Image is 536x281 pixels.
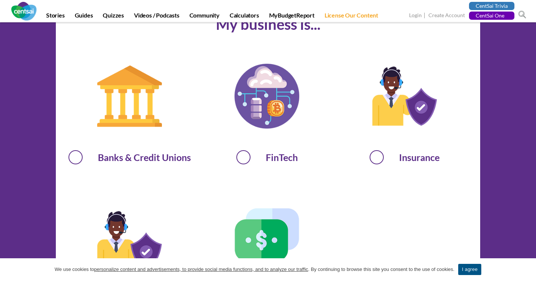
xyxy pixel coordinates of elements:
[469,2,514,10] a: CentSai Trivia
[61,15,475,34] h2: My business is...
[469,12,514,20] a: CentSai One
[523,266,530,273] a: I agree
[94,266,308,272] u: personalize content and advertisements, to provide social media functions, and to analyze our tra...
[458,264,481,275] a: I agree
[225,12,264,22] a: Calculators
[130,12,184,22] a: Videos / Podcasts
[11,2,36,20] img: CentSai
[66,149,194,163] span: Banks & Credit Unions
[98,12,128,22] a: Quizzes
[55,266,454,273] span: We use cookies to . By continuing to browse this site you consent to the use of cookies.
[42,12,69,22] a: Stories
[428,12,465,20] a: Create Account
[265,12,319,22] a: MyBudgetReport
[320,12,383,22] a: License Our Content
[70,12,98,22] a: Guides
[203,149,331,163] span: FinTech
[341,149,469,163] span: Insurance
[409,12,422,20] a: Login
[185,12,224,22] a: Community
[423,11,427,20] span: |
